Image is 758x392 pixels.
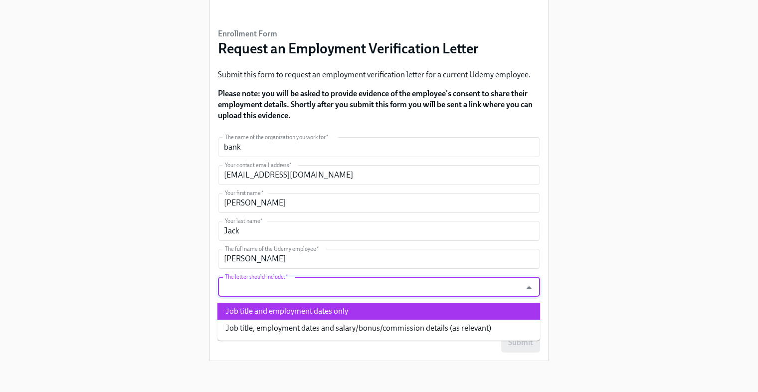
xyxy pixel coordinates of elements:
strong: Please note: you will be asked to provide evidence of the employee's consent to share their emplo... [218,89,533,120]
p: Submit this form to request an employment verification letter for a current Udemy employee. [218,69,540,80]
h3: Request an Employment Verification Letter [218,39,479,57]
button: Close [521,280,537,295]
li: Job title and employment dates only [217,303,540,320]
h6: Enrollment Form [218,28,479,39]
li: Job title, employment dates and salary/bonus/commission details (as relevant) [217,320,540,337]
